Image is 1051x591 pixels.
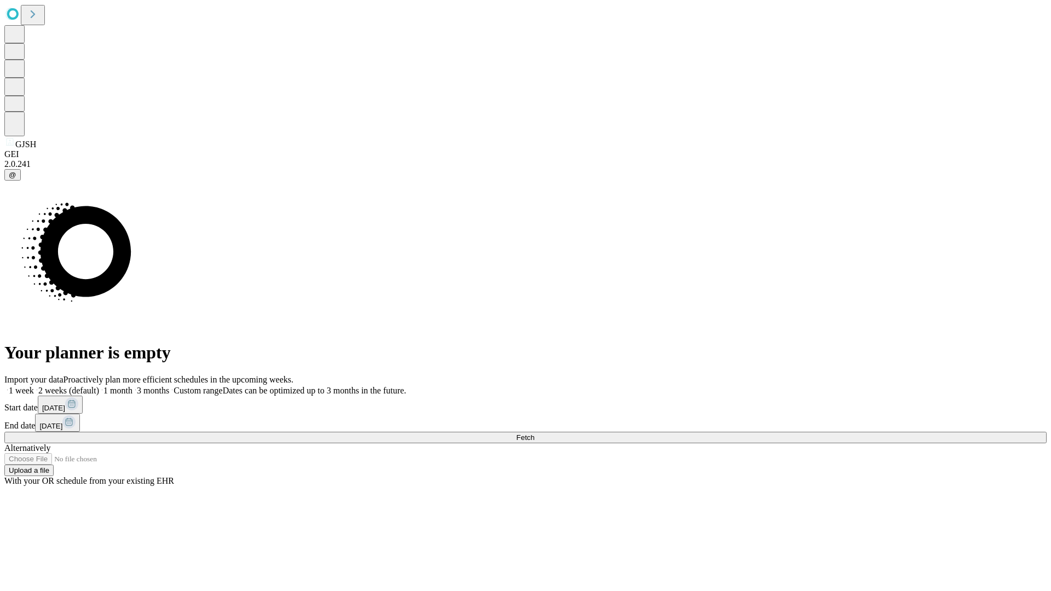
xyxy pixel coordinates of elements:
span: With your OR schedule from your existing EHR [4,476,174,485]
button: Fetch [4,432,1047,443]
button: @ [4,169,21,181]
span: Custom range [174,386,222,395]
span: [DATE] [39,422,62,430]
span: 3 months [137,386,169,395]
button: Upload a file [4,465,54,476]
h1: Your planner is empty [4,343,1047,363]
span: [DATE] [42,404,65,412]
span: 1 month [103,386,132,395]
span: Proactively plan more efficient schedules in the upcoming weeks. [63,375,293,384]
button: [DATE] [38,396,83,414]
button: [DATE] [35,414,80,432]
div: Start date [4,396,1047,414]
span: Fetch [516,433,534,442]
div: 2.0.241 [4,159,1047,169]
span: Import your data [4,375,63,384]
span: @ [9,171,16,179]
div: GEI [4,149,1047,159]
span: Dates can be optimized up to 3 months in the future. [223,386,406,395]
div: End date [4,414,1047,432]
span: 2 weeks (default) [38,386,99,395]
span: Alternatively [4,443,50,453]
span: 1 week [9,386,34,395]
span: GJSH [15,140,36,149]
